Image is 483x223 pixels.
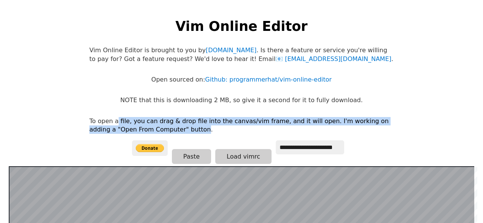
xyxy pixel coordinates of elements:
a: [DOMAIN_NAME] [206,47,257,54]
button: Load vimrc [215,149,272,164]
a: Github: programmerhat/vim-online-editor [205,76,332,83]
h1: Vim Online Editor [175,17,307,35]
p: NOTE that this is downloading 2 MB, so give it a second for it to fully download. [120,96,362,104]
p: To open a file, you can drag & drop file into the canvas/vim frame, and it will open. I'm working... [89,117,394,134]
a: [EMAIL_ADDRESS][DOMAIN_NAME] [275,55,391,63]
p: Vim Online Editor is brought to you by . Is there a feature or service you're willing to pay for?... [89,46,394,63]
button: Paste [172,149,211,164]
p: Open sourced on: [151,75,332,84]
